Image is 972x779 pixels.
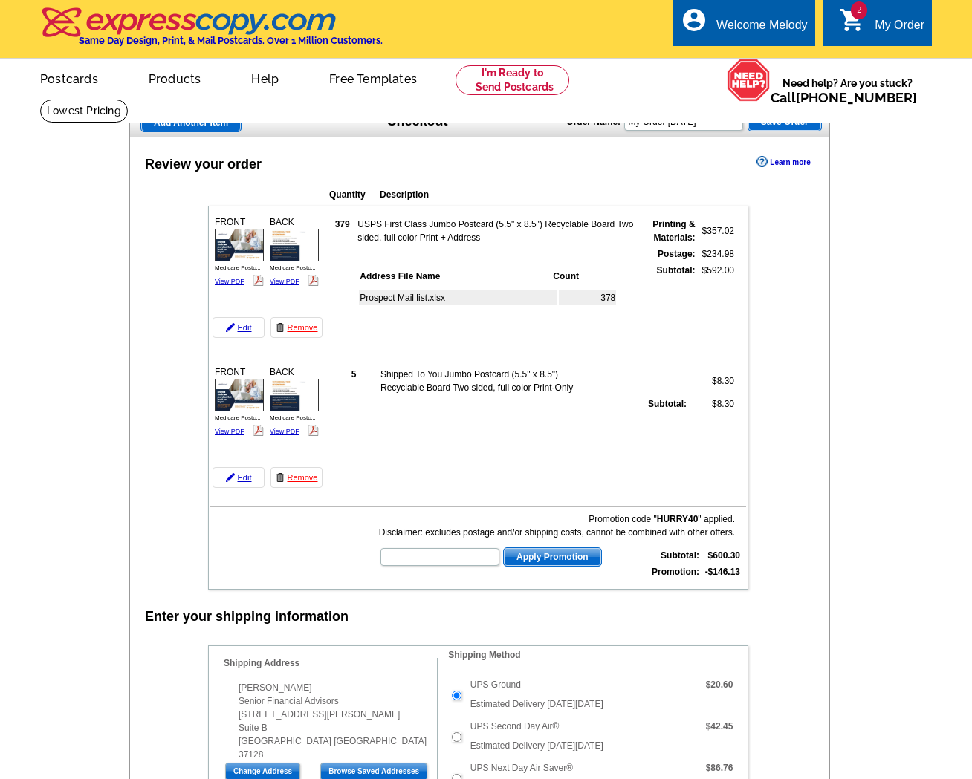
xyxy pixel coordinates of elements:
img: small-thumb.jpg [215,379,264,411]
a: View PDF [215,278,244,285]
strong: Postage: [658,249,696,259]
i: shopping_cart [839,7,866,33]
strong: 379 [335,219,350,229]
a: View PDF [270,278,299,285]
a: Products [125,60,225,95]
img: help [727,59,771,102]
div: Review your order [145,154,262,175]
div: Enter your shipping information [145,607,349,627]
label: UPS Ground [470,678,521,691]
img: pdf_logo.png [308,425,319,436]
div: FRONT [213,213,266,290]
a: View PDF [270,428,299,435]
a: Edit [213,317,265,338]
div: My Order [875,19,924,39]
a: View PDF [215,428,244,435]
strong: Promotion: [652,567,699,577]
h4: Shipping Address [224,658,437,668]
td: Prospect Mail list.xlsx [359,290,557,305]
img: trashcan-icon.gif [276,323,285,332]
span: Call [771,90,917,105]
div: BACK [268,213,321,290]
strong: -$146.13 [705,567,740,577]
label: UPS Second Day Air® [470,720,560,733]
strong: 5 [351,369,357,379]
th: Count [552,269,616,284]
a: Learn more [756,156,810,168]
div: BACK [268,363,321,440]
td: 378 [559,290,616,305]
a: Remove [270,317,323,338]
td: $357.02 [698,217,735,245]
img: pdf_logo.png [253,425,264,436]
div: Promotion code " " applied. Disclaimer: excludes postage and/or shipping costs, cannot be combine... [379,512,735,539]
span: 2 [851,1,867,19]
strong: Printing & Materials: [652,219,695,243]
img: small-thumb.jpg [215,229,264,261]
td: USPS First Class Jumbo Postcard (5.5" x 8.5") Recyclable Board Two sided, full color Print + Address [357,217,637,245]
div: Welcome Melody [716,19,807,39]
strong: Subtotal: [657,265,696,276]
button: Apply Promotion [503,547,602,567]
legend: Shipping Method [447,648,522,662]
td: $592.00 [698,263,735,340]
img: small-thumb.jpg [270,229,319,261]
th: Quantity [328,187,378,202]
span: Medicare Postc... [270,264,316,271]
img: pencil-icon.gif [226,323,235,332]
strong: $86.76 [706,763,733,773]
div: FRONT [213,363,266,440]
td: Shipped To You Jumbo Postcard (5.5" x 8.5") Recyclable Board Two sided, full color Print-Only [380,367,595,395]
a: Same Day Design, Print, & Mail Postcards. Over 1 Million Customers. [40,18,383,46]
th: Description [379,187,651,202]
span: Medicare Postc... [215,414,261,421]
strong: $600.30 [708,550,740,561]
span: Need help? Are you stuck? [771,76,924,105]
td: $8.30 [689,397,735,411]
a: Free Templates [305,60,441,95]
strong: Subtotal: [648,399,687,409]
td: $8.30 [689,367,735,395]
td: $234.98 [698,247,735,261]
i: account_circle [681,7,707,33]
span: Estimated Delivery [DATE][DATE] [470,699,603,709]
a: Help [227,60,302,95]
a: [PHONE_NUMBER] [796,90,917,105]
img: pdf_logo.png [253,275,264,286]
a: Postcards [16,60,122,95]
b: HURRY40 [657,514,699,524]
span: Apply Promotion [504,548,601,566]
img: pencil-icon.gif [226,473,235,482]
span: Medicare Postc... [215,264,261,271]
a: Edit [213,467,265,488]
h4: Same Day Design, Print, & Mail Postcards. Over 1 Million Customers. [79,35,383,46]
a: Remove [270,467,323,488]
span: Estimated Delivery [DATE][DATE] [470,740,603,751]
div: [PERSON_NAME] Senior Financial Advisors [STREET_ADDRESS][PERSON_NAME] Suite B [GEOGRAPHIC_DATA] [... [224,681,437,761]
strong: Subtotal: [661,550,699,561]
span: Medicare Postc... [270,414,316,421]
a: 2 shopping_cart My Order [839,16,924,35]
img: small-thumb.jpg [270,379,319,411]
strong: $42.45 [706,721,733,731]
strong: $20.60 [706,679,733,690]
label: UPS Next Day Air Saver® [470,761,573,775]
a: Add Another Item [140,113,242,132]
span: Add Another Item [141,114,241,131]
th: Address File Name [359,269,551,284]
img: pdf_logo.png [308,275,319,286]
img: trashcan-icon.gif [276,473,285,482]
